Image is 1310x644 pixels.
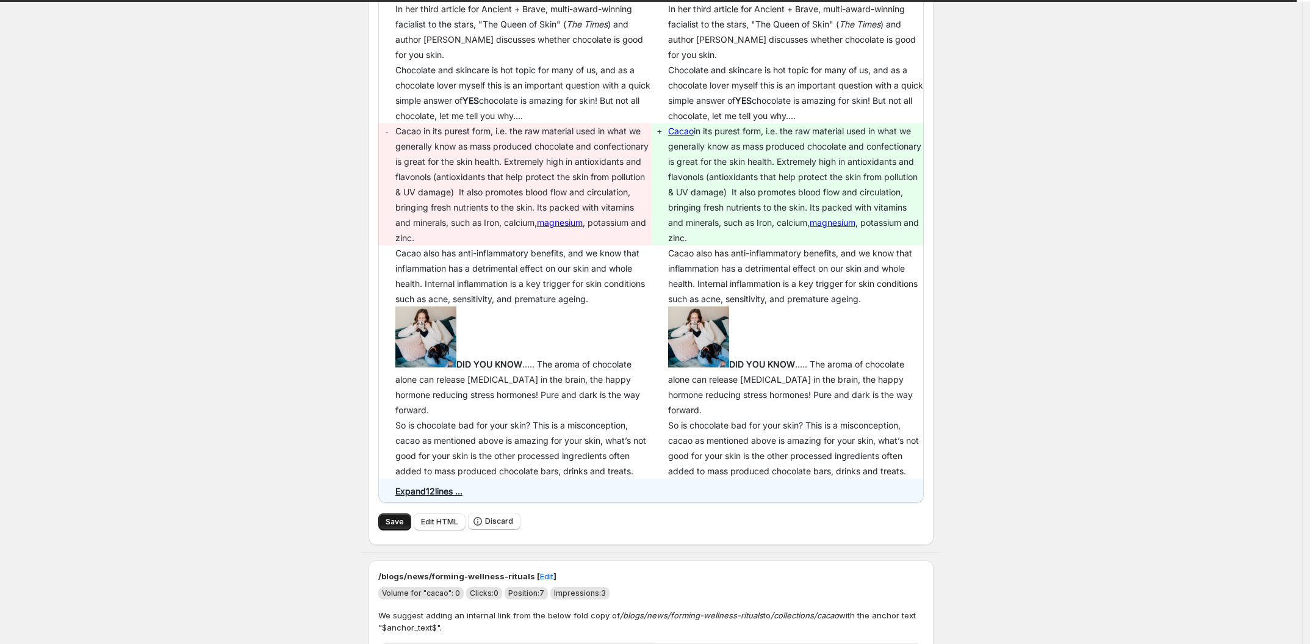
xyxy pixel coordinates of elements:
span: Save [386,517,404,527]
strong: DID YOU KNOW [668,359,795,369]
span: So is chocolate bad for your skin? This is a misconception, cacao as mentioned above is amazing f... [668,420,921,476]
pre: + [657,124,662,139]
a: magnesium [810,217,855,228]
strong: DID YOU KNOW [395,359,522,369]
em: The Times [566,19,608,29]
span: Chocolate and skincare is hot topic for many of us, and as a chocolate lover myself this is an im... [668,65,926,121]
span: In her third article for Ancient + Brave, m [668,4,918,60]
span: Clicks: 0 [470,588,498,598]
span: In her third article for Ancient + Brave, m [395,4,646,60]
span: Cacao in its purest form, i.e. the raw material used in what we generally know as mass produced c... [395,126,651,243]
em: /blogs/news/forming-wellness-rituals [620,610,763,620]
span: Cacao also has anti-inflammatory benefits, and we know that inflammation has a detrimental effect... [668,248,920,304]
span: Impressions: 3 [554,588,606,598]
button: Discard [468,513,520,530]
button: Edit HTML [414,513,466,530]
span: Cacao also has anti-inflammatory benefits, and we know that inflammation has a detrimental effect... [395,248,647,304]
span: ….. The aroma of chocolate alone can release [MEDICAL_DATA] in the brain, the happy hormone reduc... [668,359,915,415]
pre: - [384,124,389,139]
span: Position: 7 [508,588,544,598]
button: Edit [533,566,561,586]
span: Edit [540,570,553,582]
button: Save [378,513,411,530]
p: We suggest adding an internal link from the below fold copy of to with the anchor text "$anchor_t... [378,609,924,634]
span: in its purest form, i.e. the raw material used in what we generally know as mass produced chocola... [668,126,924,243]
span: So is chocolate bad for your skin? This is a misconception, cacao as mentioned above is amazing f... [395,420,649,476]
span: ….. The aroma of chocolate alone can release [MEDICAL_DATA] in the brain, the happy hormone reduc... [395,359,642,415]
a: magnesium [537,217,583,228]
a: Cacao [668,126,694,136]
span: Volume for "cacao": 0 [382,588,460,598]
span: Edit HTML [421,517,458,527]
span: Discard [485,516,513,526]
strong: YES [735,95,752,106]
span: Chocolate and skincare is hot topic for many of us, and as a chocolate lover myself this is an im... [395,65,653,121]
strong: YES [462,95,479,106]
em: The Times [839,19,880,29]
pre: Expand 12 lines ... [395,486,462,496]
em: /collections/cacao [771,610,839,620]
p: /blogs/news/forming-wellness-rituals [ ] [378,570,924,582]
